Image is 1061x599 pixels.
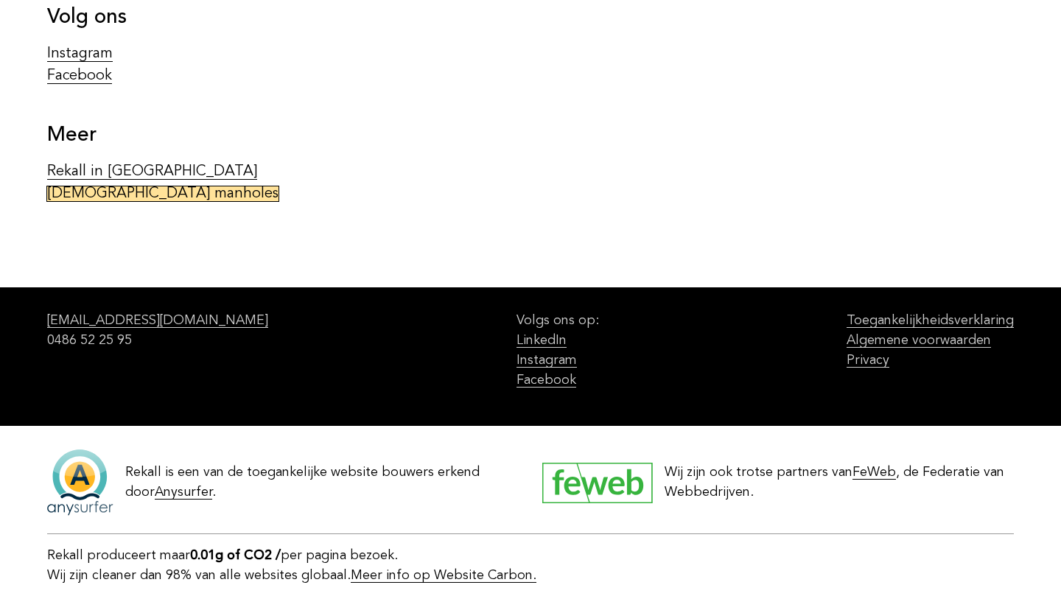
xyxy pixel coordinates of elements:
b: 0.01g of CO2 / [190,549,281,562]
a: Instagram [517,354,577,368]
p: Wij zijn ook trotse partners van , de Federatie van Webbedrijven. [665,463,1014,502]
a: Meer info op Website Carbon. [351,569,536,583]
a: Toegankelijkheidsverklaring [847,314,1014,328]
a: LinkedIn [517,334,567,348]
a: Facebook [517,374,576,388]
a: Anysurfer [155,486,212,500]
p: Volgs ons op: [517,311,599,390]
a: Algemene voorwaarden [847,334,991,348]
a: Rekall in [GEOGRAPHIC_DATA] [47,164,257,180]
h3: Volg ons [47,4,613,31]
a: Facebook [47,69,112,84]
a: [EMAIL_ADDRESS][DOMAIN_NAME] [47,314,268,328]
a: FeWeb [852,466,896,480]
h3: Meer [47,122,613,149]
a: [DEMOGRAPHIC_DATA] manholes [47,186,279,201]
p: Rekall produceert maar per pagina bezoek. Wij zijn cleaner dan 98% van alle websites globaal. [47,533,1014,586]
p: Rekall is een van de toegankelijke website bouwers erkend door . [125,463,519,502]
a: Instagram [47,46,113,62]
a: Privacy [847,354,889,368]
p: 0486 52 25 95 [47,311,268,390]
